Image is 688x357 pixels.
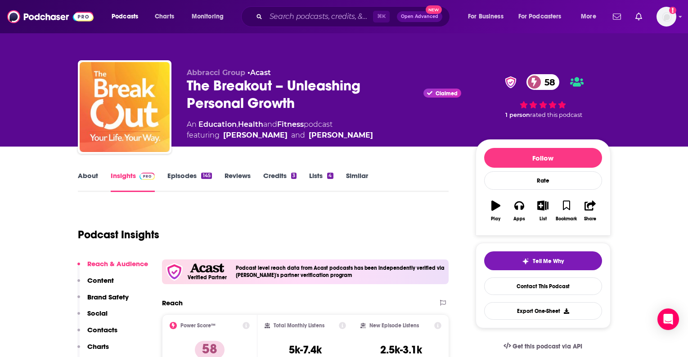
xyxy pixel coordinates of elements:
[518,10,562,23] span: For Podcasters
[237,120,238,129] span: ,
[180,322,216,329] h2: Power Score™
[484,302,602,320] button: Export One-Sheet
[513,9,575,24] button: open menu
[531,195,554,227] button: List
[581,10,596,23] span: More
[201,173,211,179] div: 145
[657,7,676,27] span: Logged in as pstanton
[346,171,368,192] a: Similar
[87,309,108,317] p: Social
[87,259,148,268] p: Reach & Audience
[327,173,333,179] div: 4
[575,9,607,24] button: open menu
[78,228,159,241] h1: Podcast Insights
[540,216,547,222] div: List
[250,6,459,27] div: Search podcasts, credits, & more...
[291,130,305,141] span: and
[669,7,676,14] svg: Add a profile image
[155,10,174,23] span: Charts
[513,343,582,350] span: Get this podcast via API
[555,195,578,227] button: Bookmark
[223,130,288,141] a: Kelly Guenther
[609,9,625,24] a: Show notifications dropdown
[162,299,183,307] h2: Reach
[309,130,373,141] a: Keri Ohlrich
[484,277,602,295] a: Contact This Podcast
[77,276,114,293] button: Content
[192,10,224,23] span: Monitoring
[476,68,611,125] div: verified Badge58 1 personrated this podcast
[274,322,324,329] h2: Total Monthly Listens
[491,216,500,222] div: Play
[468,10,504,23] span: For Business
[526,74,560,90] a: 58
[535,74,560,90] span: 58
[78,171,98,192] a: About
[508,195,531,227] button: Apps
[584,216,596,222] div: Share
[657,7,676,27] img: User Profile
[185,9,235,24] button: open menu
[484,171,602,190] div: Rate
[111,171,155,192] a: InsightsPodchaser Pro
[225,171,251,192] a: Reviews
[198,120,237,129] a: Education
[397,11,442,22] button: Open AdvancedNew
[369,322,419,329] h2: New Episode Listens
[149,9,180,24] a: Charts
[263,171,297,192] a: Credits3
[105,9,150,24] button: open menu
[401,14,438,19] span: Open Advanced
[484,195,508,227] button: Play
[484,148,602,168] button: Follow
[632,9,646,24] a: Show notifications dropdown
[190,263,224,273] img: Acast
[533,258,564,265] span: Tell Me Why
[484,251,602,270] button: tell me why sparkleTell Me Why
[87,326,117,334] p: Contacts
[373,11,390,22] span: ⌘ K
[166,263,183,281] img: verfied icon
[502,76,519,88] img: verified Badge
[309,171,333,192] a: Lists4
[112,10,138,23] span: Podcasts
[657,7,676,27] button: Show profile menu
[77,259,148,276] button: Reach & Audience
[236,265,445,278] h4: Podcast level reach data from Acast podcasts has been independently verified via [PERSON_NAME]'s ...
[87,293,129,301] p: Brand Safety
[188,275,227,280] h5: Verified Partner
[247,68,271,77] span: •
[77,326,117,342] button: Contacts
[426,5,442,14] span: New
[505,112,530,118] span: 1 person
[187,119,373,141] div: An podcast
[87,342,109,351] p: Charts
[7,8,94,25] img: Podchaser - Follow, Share and Rate Podcasts
[77,293,129,309] button: Brand Safety
[578,195,602,227] button: Share
[87,276,114,285] p: Content
[167,171,211,192] a: Episodes145
[522,258,529,265] img: tell me why sparkle
[187,68,245,77] span: Abbracci Group
[291,173,297,179] div: 3
[462,9,515,24] button: open menu
[277,120,304,129] a: Fitness
[238,120,263,129] a: Health
[80,62,170,152] img: The Breakout – Unleashing Personal Growth
[556,216,577,222] div: Bookmark
[187,130,373,141] span: featuring
[77,309,108,326] button: Social
[530,112,582,118] span: rated this podcast
[436,91,458,96] span: Claimed
[250,68,271,77] a: Acast
[380,343,422,357] h3: 2.5k-3.1k
[289,343,322,357] h3: 5k-7.4k
[266,9,373,24] input: Search podcasts, credits, & more...
[263,120,277,129] span: and
[657,308,679,330] div: Open Intercom Messenger
[513,216,525,222] div: Apps
[139,173,155,180] img: Podchaser Pro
